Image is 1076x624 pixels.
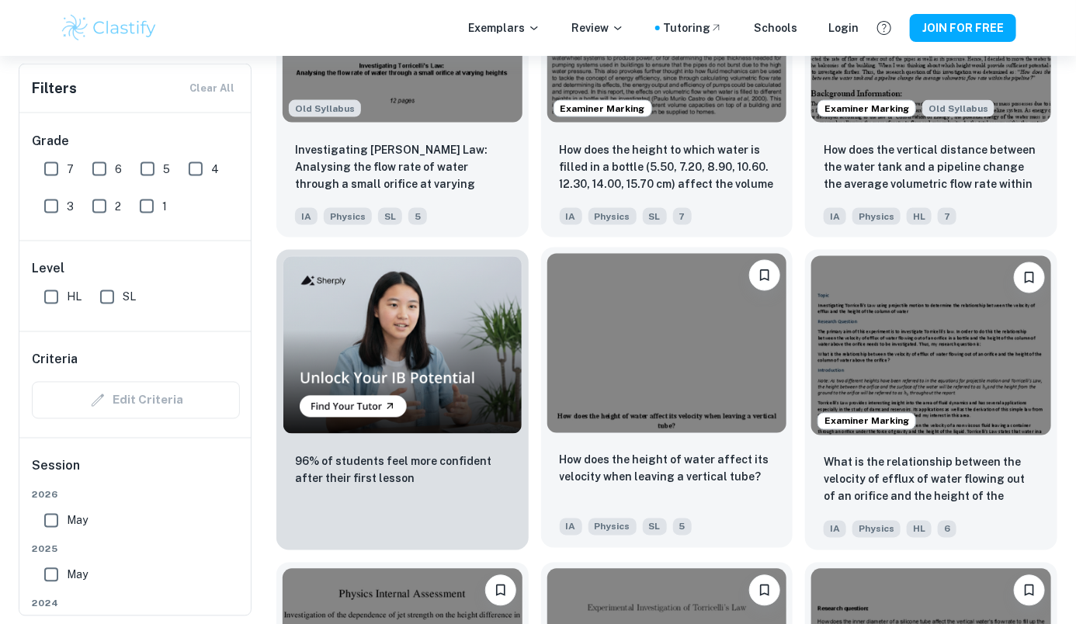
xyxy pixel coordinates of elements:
[560,208,582,225] span: IA
[67,289,82,306] span: HL
[749,260,780,291] button: Please log in to bookmark exemplars
[32,488,240,502] span: 2026
[123,289,136,306] span: SL
[295,453,510,487] p: 96% of students feel more confident after their first lesson
[824,208,846,225] span: IA
[571,19,624,36] p: Review
[588,208,637,225] span: Physics
[560,518,582,536] span: IA
[67,161,74,178] span: 7
[852,208,901,225] span: Physics
[560,452,775,486] p: How does the height of water affect its velocity when leaving a vertical tube?
[824,454,1039,507] p: What is the relationship between the velocity of efflux of water flowing out of an orifice and th...
[749,575,780,606] button: Please log in to bookmark exemplars
[754,19,797,36] a: Schools
[824,521,846,538] span: IA
[295,208,318,225] span: IA
[115,161,122,178] span: 6
[163,161,170,178] span: 5
[283,256,522,435] img: Thumbnail
[485,575,516,606] button: Please log in to bookmark exemplars
[67,567,88,584] span: May
[824,141,1039,194] p: How does the vertical distance between the water tank and a pipeline change the average volumetri...
[938,208,956,225] span: 7
[811,256,1051,435] img: Physics IA example thumbnail: What is the relationship between the vel
[805,250,1057,550] a: Examiner MarkingPlease log in to bookmark exemplarsWhat is the relationship between the velocity ...
[162,198,167,215] span: 1
[547,254,787,433] img: Physics IA example thumbnail: How does the height of water affect its
[32,597,240,611] span: 2024
[673,208,692,225] span: 7
[922,100,994,117] span: Old Syllabus
[643,518,667,536] span: SL
[289,100,361,117] span: Old Syllabus
[276,250,529,550] a: Thumbnail96% of students feel more confident after their first lesson
[378,208,402,225] span: SL
[32,260,240,279] h6: Level
[1014,262,1045,293] button: Please log in to bookmark exemplars
[67,512,88,529] span: May
[910,14,1016,42] button: JOIN FOR FREE
[32,457,240,488] h6: Session
[871,15,897,41] button: Help and Feedback
[673,518,692,536] span: 5
[115,198,121,215] span: 2
[32,132,240,151] h6: Grade
[289,100,361,117] div: Starting from the May 2025 session, the Physics IA requirements have changed. It's OK to refer to...
[588,518,637,536] span: Physics
[907,521,932,538] span: HL
[828,19,859,36] a: Login
[818,414,915,428] span: Examiner Marking
[560,141,775,194] p: How does the height to which water is filled in a bottle (5.50, 7.20, 8.90, 10.60. 12.30, 14.00, ...
[468,19,540,36] p: Exemplars
[922,100,994,117] div: Starting from the May 2025 session, the Physics IA requirements have changed. It's OK to refer to...
[295,141,510,194] p: Investigating Torricelli’s Law: Analysing the flow rate of water through a small orifice at varyi...
[67,198,74,215] span: 3
[663,19,723,36] a: Tutoring
[1014,575,1045,606] button: Please log in to bookmark exemplars
[408,208,427,225] span: 5
[554,102,651,116] span: Examiner Marking
[211,161,219,178] span: 4
[60,12,158,43] img: Clastify logo
[643,208,667,225] span: SL
[852,521,901,538] span: Physics
[938,521,956,538] span: 6
[32,351,78,369] h6: Criteria
[32,543,240,556] span: 2025
[541,250,793,550] a: Please log in to bookmark exemplarsHow does the height of water affect its velocity when leaving ...
[32,78,77,99] h6: Filters
[324,208,372,225] span: Physics
[32,382,240,419] div: Criteria filters are unavailable when searching by topic
[818,102,915,116] span: Examiner Marking
[907,208,932,225] span: HL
